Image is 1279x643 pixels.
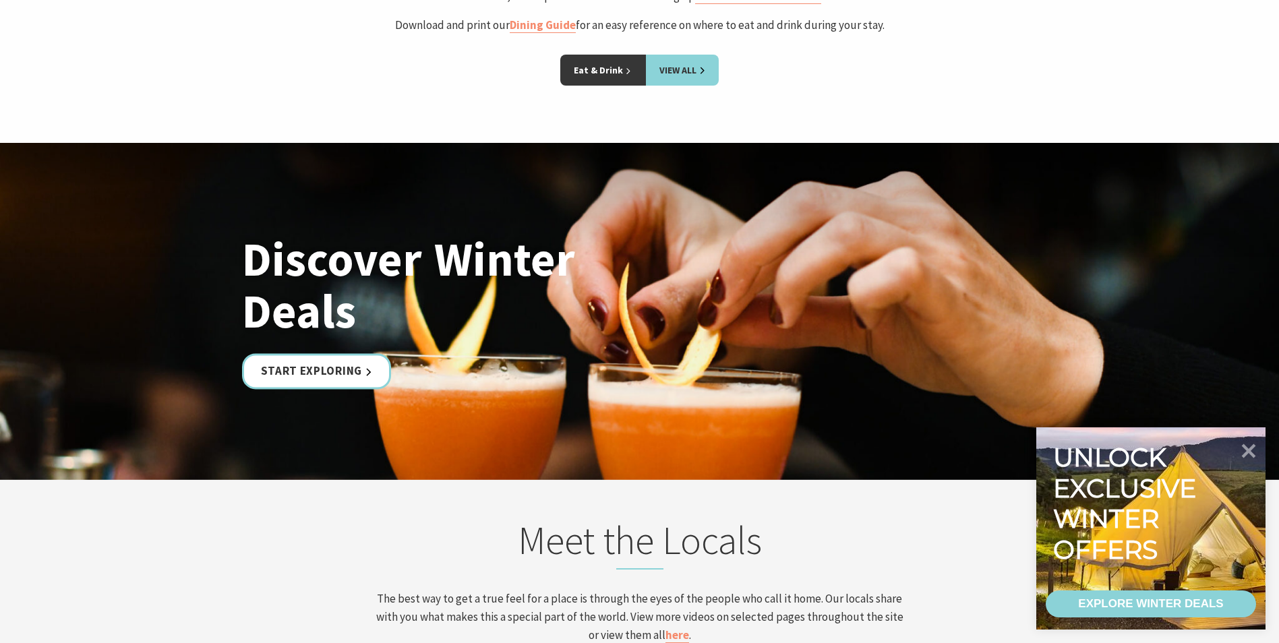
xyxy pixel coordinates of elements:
[665,627,689,643] a: here
[376,517,904,570] h2: Meet the Locals
[376,16,904,34] p: Download and print our for an easy reference on where to eat and drink during your stay.
[242,354,392,390] a: Start exploring
[1078,590,1223,617] div: EXPLORE WINTER DEALS
[560,55,646,86] a: Eat & Drink
[646,55,719,86] a: View All
[1046,590,1256,617] a: EXPLORE WINTER DEALS
[1053,442,1202,565] div: Unlock exclusive winter offers
[376,591,903,643] span: The best way to get a true feel for a place is through the eyes of the people who call it home. O...
[510,18,576,33] a: Dining Guide
[242,234,623,338] h1: Discover Winter Deals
